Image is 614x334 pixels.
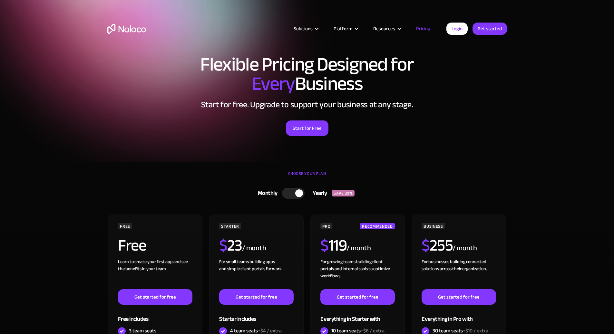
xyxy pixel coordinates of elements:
div: Everything in Pro with [422,305,496,326]
div: / month [346,243,371,253]
div: Resources [373,24,395,33]
a: Get started for free [320,289,395,305]
div: CHOOSE YOUR PLAN [107,169,507,185]
h2: 255 [422,237,453,253]
div: Platform [334,24,352,33]
div: For businesses building connected solutions across their organization. ‍ [422,258,496,289]
a: Get started for free [118,289,192,305]
a: Start for Free [286,120,328,136]
div: Yearly [305,188,332,198]
div: PRO [320,223,332,229]
div: Starter includes [219,305,293,326]
a: Get started [473,23,507,35]
a: Login [446,23,468,35]
div: SAVE 20% [332,190,355,196]
h2: 119 [320,237,346,253]
div: FREE [118,223,132,229]
a: home [107,24,146,34]
span: $ [320,230,328,261]
div: Everything in Starter with [320,305,395,326]
div: RECOMMENDED [360,223,395,229]
div: Resources [365,24,408,33]
div: STARTER [219,223,241,229]
h2: Free [118,237,146,253]
div: Solutions [286,24,326,33]
h2: Start for free. Upgrade to support your business at any stage. [107,100,507,110]
div: Platform [326,24,365,33]
span: Every [251,66,295,102]
h2: 23 [219,237,242,253]
a: Get started for free [219,289,293,305]
span: $ [219,230,227,261]
div: BUSINESS [422,223,445,229]
a: Get started for free [422,289,496,305]
h1: Flexible Pricing Designed for Business [107,55,507,93]
div: Learn to create your first app and see the benefits in your team ‍ [118,258,192,289]
div: For small teams building apps and simple client portals for work. ‍ [219,258,293,289]
div: Solutions [294,24,313,33]
span: $ [422,230,430,261]
a: Pricing [408,24,438,33]
div: Free includes [118,305,192,326]
div: For growing teams building client portals and internal tools to optimize workflows. [320,258,395,289]
div: Monthly [250,188,282,198]
div: / month [453,243,477,253]
div: / month [242,243,266,253]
